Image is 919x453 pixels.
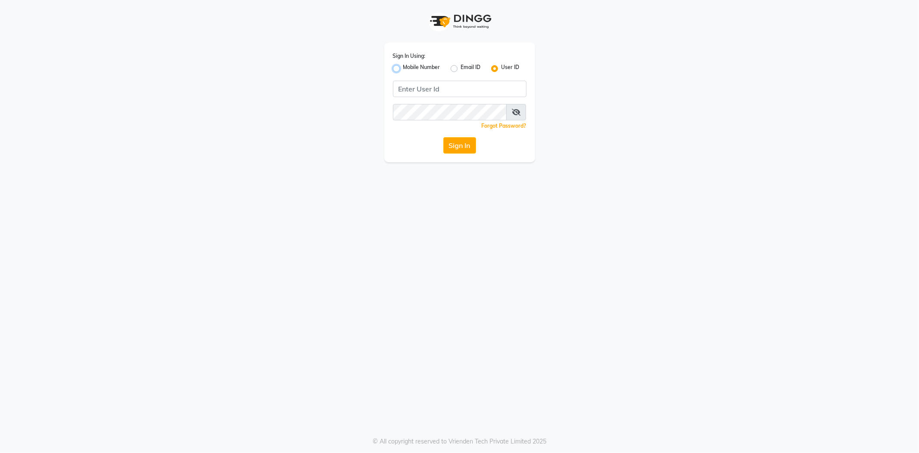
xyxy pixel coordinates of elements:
label: Mobile Number [403,63,440,74]
label: Email ID [461,63,481,74]
input: Username [393,104,507,120]
button: Sign In [443,137,476,154]
input: Username [393,81,526,97]
label: User ID [502,63,520,74]
img: logo1.svg [425,9,494,34]
label: Sign In Using: [393,52,426,60]
a: Forgot Password? [482,123,526,129]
